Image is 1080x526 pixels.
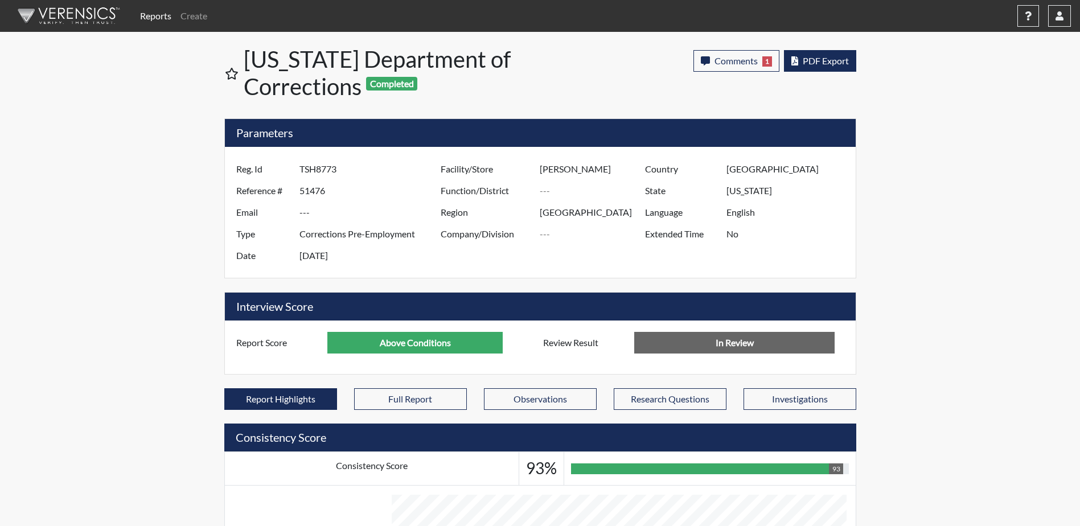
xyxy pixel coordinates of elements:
[176,5,212,27] a: Create
[540,180,648,202] input: ---
[244,46,541,100] h1: [US_STATE] Department of Corrections
[432,180,540,202] label: Function/District
[636,223,726,245] label: Extended Time
[726,158,852,180] input: ---
[432,158,540,180] label: Facility/Store
[614,388,726,410] button: Research Questions
[228,158,299,180] label: Reg. Id
[228,245,299,266] label: Date
[299,158,444,180] input: ---
[540,223,648,245] input: ---
[299,202,444,223] input: ---
[432,223,540,245] label: Company/Division
[744,388,856,410] button: Investigations
[636,158,726,180] label: Country
[693,50,779,72] button: Comments1
[726,223,852,245] input: ---
[636,202,726,223] label: Language
[726,202,852,223] input: ---
[803,55,849,66] span: PDF Export
[225,293,856,320] h5: Interview Score
[224,388,337,410] button: Report Highlights
[762,56,772,67] span: 1
[228,223,299,245] label: Type
[327,332,503,354] input: ---
[224,452,519,486] td: Consistency Score
[784,50,856,72] button: PDF Export
[135,5,176,27] a: Reports
[299,180,444,202] input: ---
[299,245,444,266] input: ---
[366,77,417,91] span: Completed
[829,463,843,474] div: 93
[432,202,540,223] label: Region
[299,223,444,245] input: ---
[354,388,467,410] button: Full Report
[634,332,835,354] input: No Decision
[636,180,726,202] label: State
[535,332,635,354] label: Review Result
[484,388,597,410] button: Observations
[714,55,758,66] span: Comments
[526,459,557,478] h3: 93%
[540,158,648,180] input: ---
[228,180,299,202] label: Reference #
[228,332,328,354] label: Report Score
[726,180,852,202] input: ---
[225,119,856,147] h5: Parameters
[540,202,648,223] input: ---
[228,202,299,223] label: Email
[224,424,856,451] h5: Consistency Score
